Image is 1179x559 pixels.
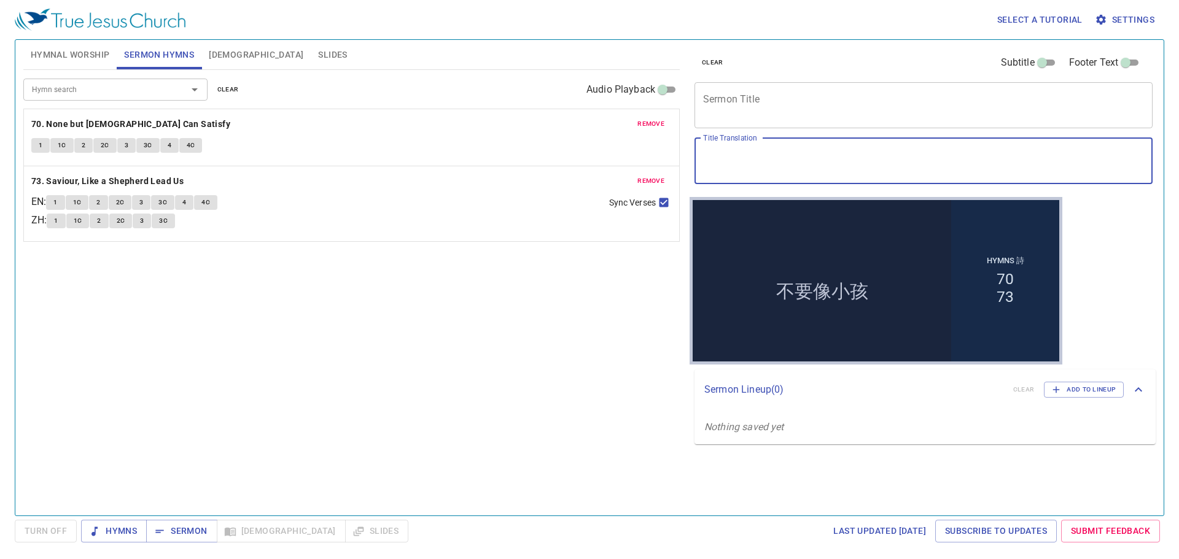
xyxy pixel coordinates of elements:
[91,523,137,539] span: Hymns
[93,138,117,153] button: 2C
[31,174,184,189] b: 73. Saviour, Like a Shepherd Lead Us
[140,215,144,226] span: 3
[132,195,150,210] button: 3
[201,197,210,208] span: 4C
[151,195,174,210] button: 3C
[136,138,160,153] button: 3C
[152,214,175,228] button: 3C
[139,197,143,208] span: 3
[637,118,664,129] span: remove
[630,117,672,131] button: remove
[31,117,230,132] b: 70. None but [DEMOGRAPHIC_DATA] Can Satisfy
[116,197,125,208] span: 2C
[31,213,47,228] p: ZH :
[109,214,133,228] button: 2C
[160,138,179,153] button: 4
[1001,55,1035,70] span: Subtitle
[992,9,1088,31] button: Select a tutorial
[146,520,217,542] button: Sermon
[210,82,246,97] button: clear
[175,195,193,210] button: 4
[158,197,167,208] span: 3C
[96,197,100,208] span: 2
[1044,382,1124,398] button: Add to Lineup
[187,140,195,151] span: 4C
[117,138,136,153] button: 3
[704,421,784,433] i: Nothing saved yet
[217,84,239,95] span: clear
[31,117,233,132] button: 70. None but [DEMOGRAPHIC_DATA] Can Satisfy
[124,47,194,63] span: Sermon Hymns
[82,140,85,151] span: 2
[1097,12,1154,28] span: Settings
[54,215,58,226] span: 1
[66,214,90,228] button: 1C
[690,197,1062,364] iframe: from-child
[133,214,151,228] button: 3
[47,214,65,228] button: 1
[194,195,217,210] button: 4C
[695,369,1156,410] div: Sermon Lineup(0)clearAdd to Lineup
[833,523,926,539] span: Last updated [DATE]
[156,523,207,539] span: Sermon
[1071,523,1150,539] span: Submit Feedback
[101,140,109,151] span: 2C
[50,138,74,153] button: 1C
[695,55,731,70] button: clear
[182,197,186,208] span: 4
[586,82,655,97] span: Audio Playback
[828,520,931,542] a: Last updated [DATE]
[31,138,50,153] button: 1
[109,195,132,210] button: 2C
[168,140,171,151] span: 4
[186,81,203,98] button: Open
[74,138,93,153] button: 2
[703,149,1144,172] textarea: 不要像小孩
[609,196,656,209] span: Sync Verses
[637,175,664,187] span: remove
[144,140,152,151] span: 3C
[704,382,1003,397] p: Sermon Lineup ( 0 )
[58,140,66,151] span: 1C
[945,523,1047,539] span: Subscribe to Updates
[159,215,168,226] span: 3C
[935,520,1057,542] a: Subscribe to Updates
[117,215,125,226] span: 2C
[1061,520,1160,542] a: Submit Feedback
[125,140,128,151] span: 3
[15,9,185,31] img: True Jesus Church
[1052,384,1116,395] span: Add to Lineup
[53,197,57,208] span: 1
[31,174,186,189] button: 73. Saviour, Like a Shepherd Lead Us
[90,214,108,228] button: 2
[1092,9,1159,31] button: Settings
[81,520,147,542] button: Hymns
[209,47,303,63] span: [DEMOGRAPHIC_DATA]
[179,138,203,153] button: 4C
[31,47,110,63] span: Hymnal Worship
[39,140,42,151] span: 1
[702,57,723,68] span: clear
[89,195,107,210] button: 2
[97,215,101,226] span: 2
[630,174,672,188] button: remove
[997,12,1083,28] span: Select a tutorial
[74,215,82,226] span: 1C
[318,47,347,63] span: Slides
[66,195,89,210] button: 1C
[46,195,64,210] button: 1
[31,195,46,209] p: EN :
[1069,55,1119,70] span: Footer Text
[73,197,82,208] span: 1C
